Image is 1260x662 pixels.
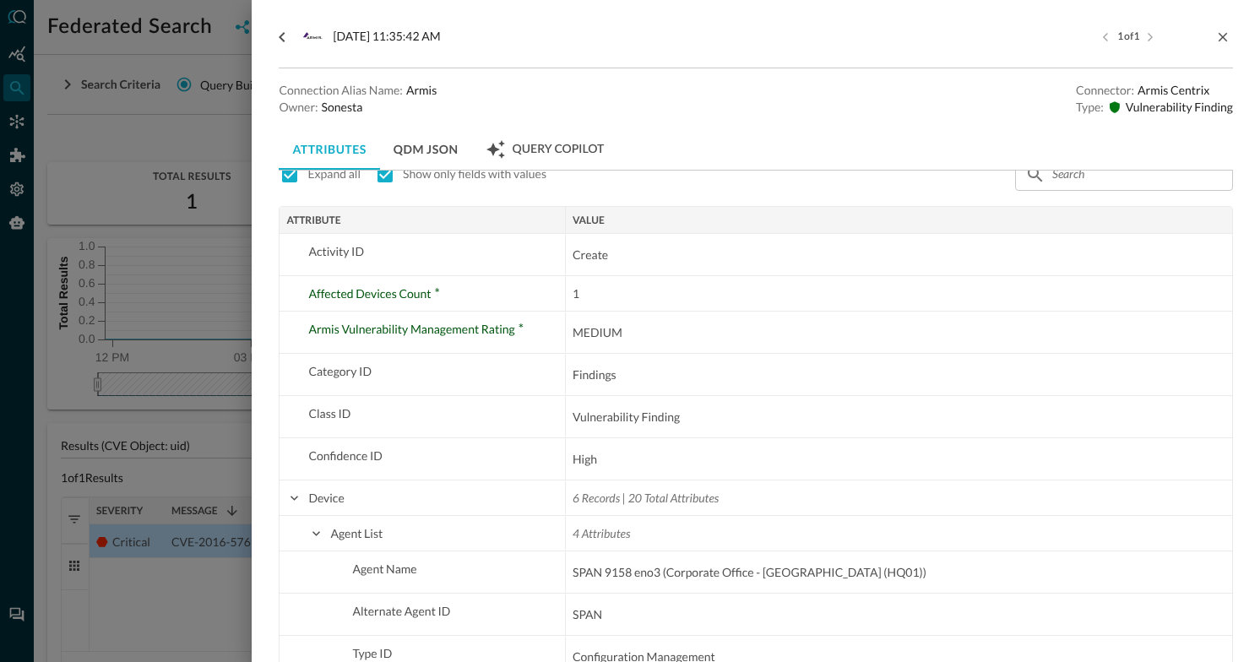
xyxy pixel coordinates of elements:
[269,24,296,51] button: go back
[403,165,546,182] p: Show only fields with values
[1052,159,1194,190] input: Search
[307,165,361,182] p: Expand all
[279,99,318,116] p: Owner:
[573,245,608,265] span: Create
[308,277,440,311] div: Additional field that was returned from the Connector that does not fit into our Query Data Model...
[573,323,622,343] span: MEDIUM
[308,491,344,505] span: Device
[308,406,350,421] span: Class ID
[1076,82,1134,99] p: Connector:
[1138,82,1209,99] p: Armis Centrix
[352,562,416,576] span: Agent Name
[286,214,340,226] span: Attribute
[1076,99,1104,116] p: Type:
[573,491,719,505] span: 6 Records | 20 Total Attributes
[279,82,403,99] p: Connection Alias Name:
[573,449,597,469] span: High
[573,562,926,583] span: SPAN 9158 eno3 (Corporate Office - [GEOGRAPHIC_DATA] (HQ01))
[573,214,605,226] span: Value
[352,646,392,660] span: Type ID
[308,244,364,258] span: Activity ID
[1213,27,1233,47] button: close-drawer
[1118,30,1140,44] span: 1 of 1
[322,99,363,116] p: Sonesta
[308,312,524,346] div: Additional field that was returned from the Connector that does not fit into our Query Data Model...
[333,27,440,47] p: [DATE] 11:35:42 AM
[573,526,630,540] span: 4 Attributes
[352,604,450,618] span: Alternate Agent ID
[573,407,680,427] span: Vulnerability Finding
[406,82,437,99] p: Armis
[573,365,616,385] span: Findings
[573,286,579,301] span: 1
[308,364,372,378] span: Category ID
[279,129,379,170] button: Attributes
[330,526,383,540] span: Agent List
[1126,99,1233,116] p: Vulnerability Finding
[380,129,472,170] button: QDM JSON
[573,605,602,625] span: SPAN
[513,142,605,157] span: Query Copilot
[302,27,323,47] svg: Armis Centrix
[308,448,383,463] span: Confidence ID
